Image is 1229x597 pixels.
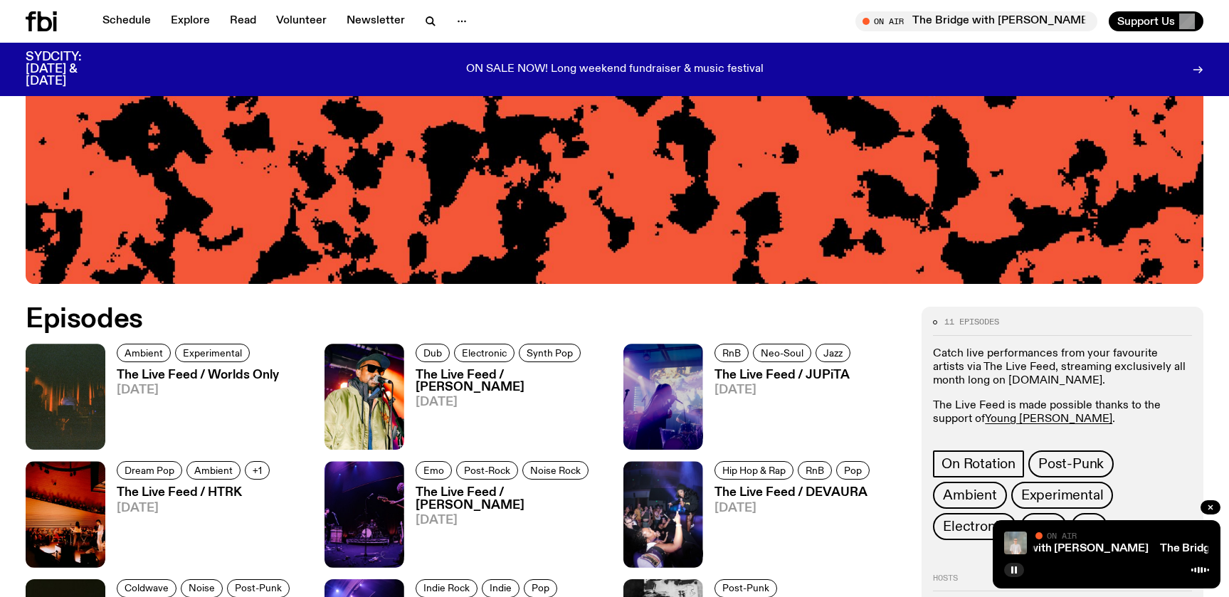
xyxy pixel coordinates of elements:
[268,11,335,31] a: Volunteer
[117,461,182,480] a: Dream Pop
[456,461,518,480] a: Post-Rock
[1117,15,1175,28] span: Support Us
[943,519,1006,534] span: Electronic
[722,583,769,593] span: Post-Punk
[221,11,265,31] a: Read
[714,369,855,381] h3: The Live Feed / JUPiTA
[1080,519,1099,534] span: +17
[125,583,169,593] span: Coldwave
[933,450,1024,477] a: On Rotation
[162,11,218,31] a: Explore
[117,502,274,514] span: [DATE]
[933,574,1192,591] h2: Hosts
[519,344,581,362] a: Synth Pop
[1047,531,1077,540] span: On Air
[971,543,1149,554] a: The Bridge with [PERSON_NAME]
[94,11,159,31] a: Schedule
[798,461,832,480] a: RnB
[26,461,105,567] img: HTRK performing live at Phoenix Central Park, bathed in orange light. Viewed from the perspective...
[245,461,270,480] button: +1
[944,318,999,326] span: 11 episodes
[186,461,241,480] a: Ambient
[530,465,581,476] span: Noise Rock
[235,583,282,593] span: Post-Punk
[714,502,874,514] span: [DATE]
[175,344,250,362] a: Experimental
[1038,456,1104,472] span: Post-Punk
[117,487,274,499] h3: The Live Feed / HTRK
[26,344,105,450] img: A grainy film image of shadowy band figures on stage, with red light behind them
[1020,513,1066,540] a: RnB
[532,583,549,593] span: Pop
[117,384,279,396] span: [DATE]
[125,465,174,476] span: Dream Pop
[1071,513,1107,540] button: +17
[26,51,117,88] h3: SYDCITY: [DATE] & [DATE]
[416,344,450,362] a: Dub
[761,347,803,358] span: Neo-Soul
[1109,11,1203,31] button: Support Us
[703,369,855,450] a: The Live Feed / JUPiTA[DATE]
[1004,532,1027,554] img: Mara stands in front of a frosted glass wall wearing a cream coloured t-shirt and black glasses. ...
[806,465,824,476] span: RnB
[253,465,262,476] span: +1
[416,514,606,527] span: [DATE]
[933,399,1192,426] p: The Live Feed is made possible thanks to the support of .
[416,369,606,393] h3: The Live Feed / [PERSON_NAME]
[714,384,855,396] span: [DATE]
[490,583,512,593] span: Indie
[194,465,233,476] span: Ambient
[338,11,413,31] a: Newsletter
[462,347,507,358] span: Electronic
[714,487,874,499] h3: The Live Feed / DEVAURA
[404,369,606,450] a: The Live Feed / [PERSON_NAME][DATE]
[26,307,805,332] h2: Episodes
[527,347,573,358] span: Synth Pop
[844,465,862,476] span: Pop
[1021,487,1104,503] span: Experimental
[1030,519,1056,534] span: RnB
[816,344,850,362] a: Jazz
[933,482,1007,509] a: Ambient
[117,344,171,362] a: Ambient
[404,487,606,567] a: The Live Feed / [PERSON_NAME][DATE]
[416,487,606,511] h3: The Live Feed / [PERSON_NAME]
[423,347,442,358] span: Dub
[933,513,1016,540] a: Electronic
[722,465,786,476] span: Hip Hop & Rap
[941,456,1016,472] span: On Rotation
[1011,482,1114,509] a: Experimental
[836,461,870,480] a: Pop
[714,344,749,362] a: RnB
[117,369,279,381] h3: The Live Feed / Worlds Only
[714,461,793,480] a: Hip Hop & Rap
[423,465,444,476] span: Emo
[933,347,1192,389] p: Catch live performances from your favourite artists via The Live Feed, streaming exclusively all ...
[823,347,843,358] span: Jazz
[105,487,274,567] a: The Live Feed / HTRK[DATE]
[325,344,404,450] img: A portrait shot of Keanu Nelson singing into a microphone, shot from the waist up. He is wearing ...
[703,487,874,567] a: The Live Feed / DEVAURA[DATE]
[522,461,589,480] a: Noise Rock
[454,344,515,362] a: Electronic
[1028,450,1114,477] a: Post-Punk
[423,583,470,593] span: Indie Rock
[189,583,215,593] span: Noise
[416,461,452,480] a: Emo
[183,347,242,358] span: Experimental
[753,344,811,362] a: Neo-Soul
[943,487,997,503] span: Ambient
[416,396,606,408] span: [DATE]
[105,369,279,450] a: The Live Feed / Worlds Only[DATE]
[985,413,1112,425] a: Young [PERSON_NAME]
[466,63,764,76] p: ON SALE NOW! Long weekend fundraiser & music festival
[125,347,163,358] span: Ambient
[464,465,510,476] span: Post-Rock
[855,11,1097,31] button: On AirThe Bridge with [PERSON_NAME]
[722,347,741,358] span: RnB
